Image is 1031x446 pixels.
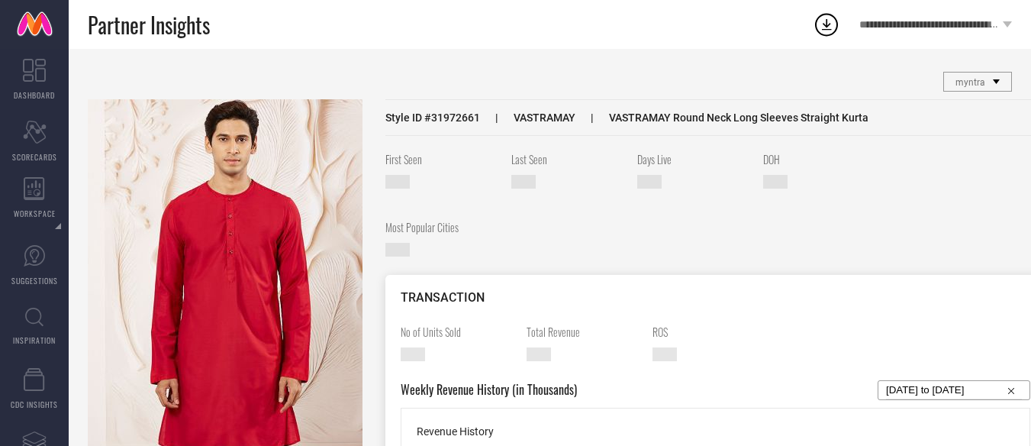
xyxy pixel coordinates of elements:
span: — [385,243,410,257]
span: No of Units Sold [401,324,515,340]
span: Days Live [637,151,752,167]
span: — [401,347,425,361]
span: CDC INSIGHTS [11,399,58,410]
input: Select... [886,381,1022,399]
span: INSPIRATION [13,334,56,346]
span: Last Seen [511,151,626,167]
span: myntra [955,77,985,88]
span: Total Revenue [527,324,641,340]
span: — [652,347,677,361]
span: WORKSPACE [14,208,56,219]
span: DOH [763,151,878,167]
span: First Seen [385,151,500,167]
span: — [527,347,551,361]
span: [DATE] [385,175,410,189]
span: — [763,175,788,189]
span: Most Popular Cities [385,219,500,235]
div: TRANSACTION [401,290,1030,305]
span: Weekly Revenue History (in Thousands) [401,380,577,400]
span: VASTRAMAY Round Neck Long Sleeves Straight Kurta [575,112,868,124]
span: SCORECARDS [12,151,57,163]
span: Style ID # 31972661 [385,112,480,124]
span: Partner Insights [88,9,210,40]
div: Open download list [813,11,840,38]
span: DASHBOARD [14,89,55,101]
span: [DATE] [511,175,536,189]
span: VASTRAMAY [480,112,575,124]
span: Revenue History [417,425,494,438]
span: SUGGESTIONS [11,275,58,286]
span: — [637,175,662,189]
span: ROS [652,324,767,340]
